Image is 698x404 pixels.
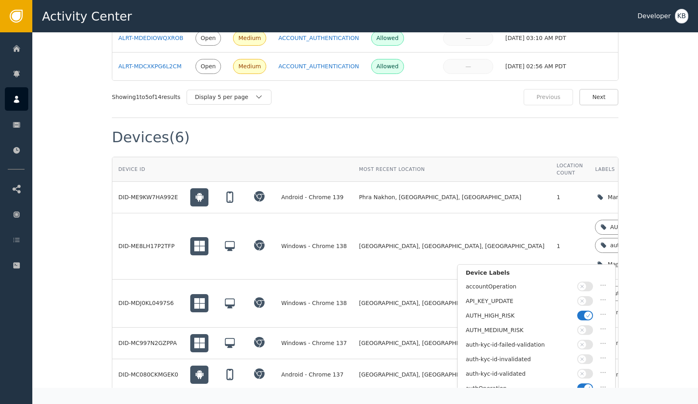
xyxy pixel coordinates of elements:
[359,370,545,379] span: [GEOGRAPHIC_DATA], [GEOGRAPHIC_DATA], [GEOGRAPHIC_DATA]
[557,193,583,202] div: 1
[376,62,399,71] div: Allowed
[118,242,178,250] div: DID-ME8LH17P2TFP
[551,157,589,182] th: Location Count
[238,34,261,42] div: Medium
[278,34,359,42] a: ACCOUNT_AUTHENTICATION
[281,370,347,379] div: Android - Chrome 137
[118,34,183,42] a: ALRT-MDEDIOWQXROB
[278,62,359,71] a: ACCOUNT_AUTHENTICATION
[359,299,545,307] span: [GEOGRAPHIC_DATA], [GEOGRAPHIC_DATA], [GEOGRAPHIC_DATA]
[118,62,183,71] a: ALRT-MDCXKPG6L2CM
[118,370,178,379] div: DID-MC080CKMGEK0
[238,62,261,71] div: Medium
[376,34,399,42] div: Allowed
[118,193,178,202] div: DID-ME9KW7HA992E
[579,89,618,105] button: Next
[608,260,671,269] div: Manage device labels
[112,130,190,145] div: Devices (6)
[637,11,671,21] div: Developer
[505,62,566,71] div: [DATE] 02:56 AM PDT
[610,241,651,250] div: authOperation
[466,311,573,320] div: AUTH_HIGH_RISK
[281,193,347,202] div: Android - Chrome 139
[195,93,255,101] div: Display 5 per page
[675,9,688,23] button: KB
[187,90,271,105] button: Display 5 per page
[466,297,573,305] div: API_KEY_UPDATE
[448,62,488,71] div: —
[112,93,181,101] div: Showing 1 to 5 of 14 results
[118,339,178,347] div: DID-MC997N2GZPPA
[557,242,583,250] div: 1
[359,193,521,202] span: Phra Nakhon, [GEOGRAPHIC_DATA], [GEOGRAPHIC_DATA]
[281,339,347,347] div: Windows - Chrome 137
[281,299,347,307] div: Windows - Chrome 138
[595,189,685,206] button: Manage device labels
[118,299,178,307] div: DID-MDJ0KL0497S6
[359,339,545,347] span: [GEOGRAPHIC_DATA], [GEOGRAPHIC_DATA], [GEOGRAPHIC_DATA]
[201,34,216,42] div: Open
[201,62,216,71] div: Open
[42,7,132,25] span: Activity Center
[595,256,685,273] button: Manage device labels
[112,157,184,182] th: Device ID
[608,193,671,202] div: Manage device labels
[466,269,607,281] div: Device Labels
[466,370,573,378] div: auth-kyc-id-validated
[466,355,573,364] div: auth-kyc-id-invalidated
[589,157,691,182] th: Labels
[466,384,573,393] div: authOperation
[448,34,488,42] div: —
[466,326,573,335] div: AUTH_MEDIUM_RISK
[353,157,551,182] th: Most Recent Location
[466,341,573,349] div: auth-kyc-id-failed-validation
[505,34,566,42] div: [DATE] 03:10 AM PDT
[281,242,347,250] div: Windows - Chrome 138
[610,223,659,231] div: AUTH_HIGH_RISK
[466,282,573,291] div: accountOperation
[359,242,545,250] span: [GEOGRAPHIC_DATA], [GEOGRAPHIC_DATA], [GEOGRAPHIC_DATA]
